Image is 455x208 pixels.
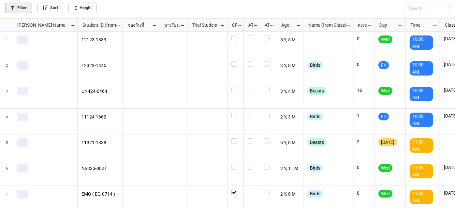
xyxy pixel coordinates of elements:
div: CF [228,21,237,29]
div: Trial Student [188,21,220,29]
div: 10:00 AM. [410,35,433,50]
p: 0 [357,164,370,171]
p: 3 Y, 8 M [280,61,300,70]
p: 11124-1662 [81,113,119,122]
div: Day [375,21,399,29]
div: grid [0,19,78,32]
p: 11321-1338 [81,138,119,147]
div: 11:00 AM. [410,164,433,178]
p: UN424-0464 [81,87,119,96]
div: ATK [261,21,270,29]
div: มาเรียน [160,21,181,29]
p: 0 [357,61,370,68]
div: 11:00 AM. [410,190,433,204]
div: Birds [307,113,323,120]
div: Wed [378,87,392,95]
div: จองวันที่ [124,21,152,29]
span: 2 [6,57,8,83]
div: Fri [378,61,389,69]
div: Birds [307,190,323,198]
p: 2 [357,138,370,145]
div: คงเหลือ (from Nick Name) [354,21,367,29]
div: [PERSON_NAME] Name [13,21,70,29]
div: [DATE] [378,138,397,146]
a: Height [68,3,97,13]
p: 5 Y, 5 M [280,35,300,45]
p: 2 Y, 8 M [280,190,300,199]
p: 5 Y, 0 M [280,138,300,147]
div: 10:00 AM. [410,87,433,101]
p: 1 [357,113,370,119]
div: 11:00 AM. [410,138,433,153]
div: Beasts [307,138,327,146]
p: EMQ ( EQ-0714 ) [81,190,119,199]
p: 12123-1383 [81,35,119,45]
a: Sort [37,3,63,13]
div: Birds [307,61,323,69]
div: Beasts [307,87,327,95]
div: 10:00 AM. [410,61,433,76]
p: 0 [357,35,370,42]
input: Search... [404,3,450,13]
span: 5 [6,134,8,160]
div: 10:00 AM. [410,113,433,127]
div: Student ID (from [PERSON_NAME] Name) [79,21,116,29]
p: 3 Y, 4 M [280,87,300,96]
p: NS325-0821 [81,164,119,173]
span: 4 [6,109,8,134]
p: 3 Y, 11 M [280,164,300,173]
div: Wed [378,190,392,198]
div: Fri [378,113,389,120]
div: Age [277,21,297,29]
div: Time [407,21,433,29]
div: Name (from Class) [304,21,345,29]
p: 0 [357,190,370,196]
p: 2 Y, 3 M [280,113,300,122]
span: 1 [6,32,8,57]
span: 6 [6,160,8,186]
div: Birds [307,164,323,172]
a: Filter [5,3,32,13]
div: Wed [378,35,392,43]
div: Wed [378,164,392,172]
p: 16 [357,87,370,93]
p: 12323-1445 [81,61,119,70]
span: 3 [6,83,8,108]
div: ATT [244,21,254,29]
